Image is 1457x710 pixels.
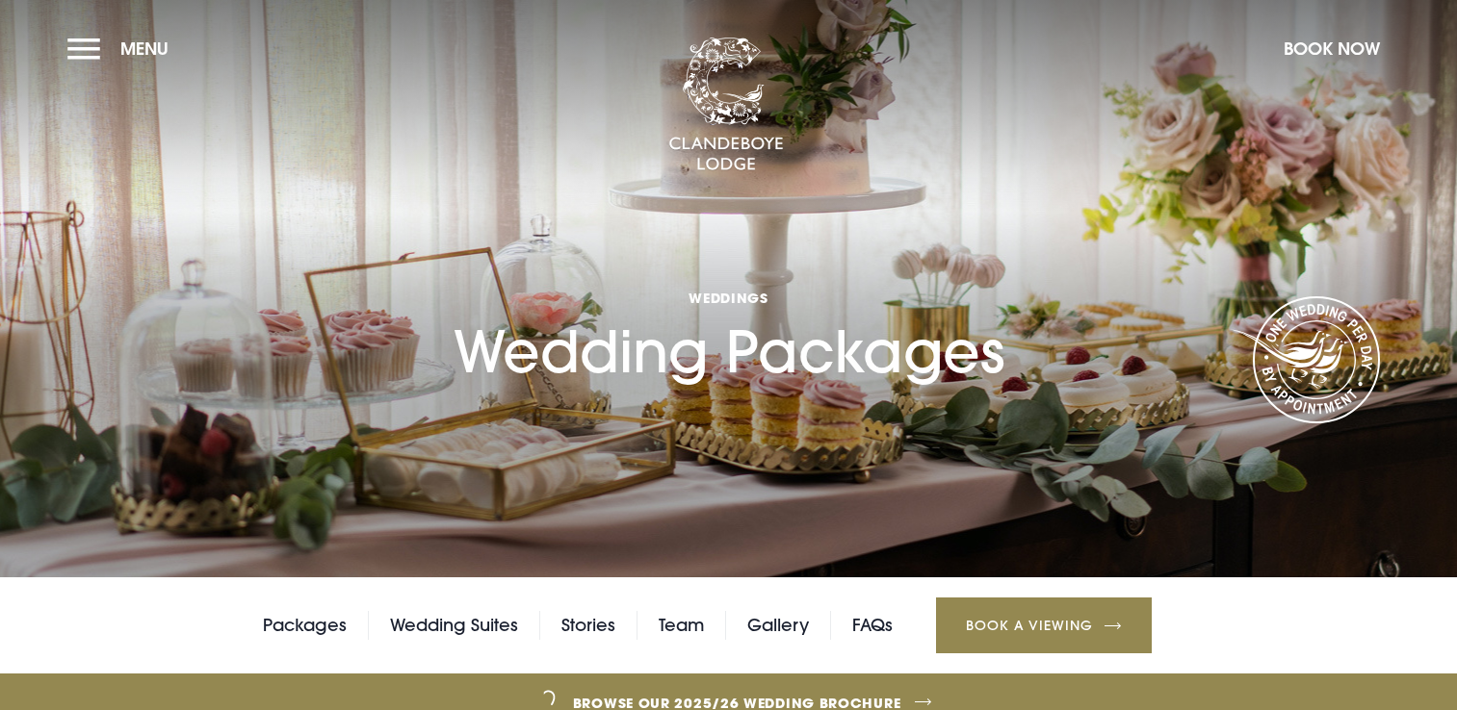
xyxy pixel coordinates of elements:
a: Book a Viewing [936,597,1152,653]
img: Clandeboye Lodge [668,38,784,172]
a: Gallery [747,611,809,640]
a: Team [659,611,704,640]
button: Menu [67,28,178,69]
a: Stories [561,611,615,640]
h1: Wedding Packages [454,201,1004,387]
span: Menu [120,38,169,60]
button: Book Now [1274,28,1390,69]
a: FAQs [852,611,893,640]
span: Weddings [454,289,1004,307]
a: Wedding Suites [390,611,518,640]
a: Packages [263,611,347,640]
